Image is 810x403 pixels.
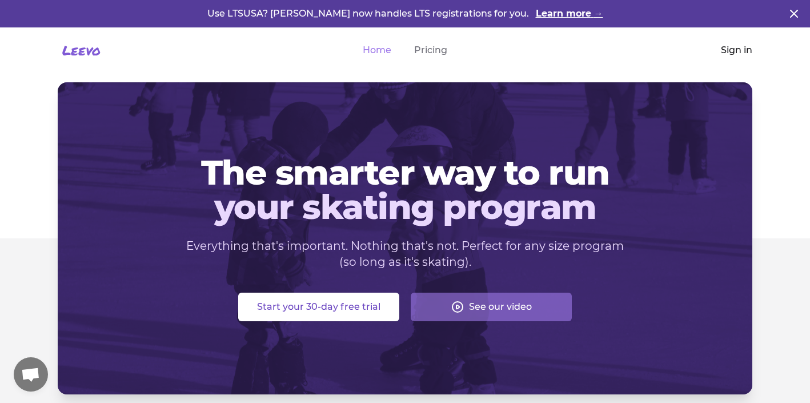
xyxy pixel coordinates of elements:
[76,155,734,190] span: The smarter way to run
[411,293,572,321] button: See our video
[363,43,391,57] a: Home
[186,238,624,270] p: Everything that's important. Nothing that's not. Perfect for any size program (so long as it's sk...
[414,43,447,57] a: Pricing
[721,43,752,57] a: Sign in
[469,300,532,314] span: See our video
[14,357,48,392] div: Open chat
[536,7,603,21] a: Learn more
[207,8,531,19] span: Use LTSUSA? [PERSON_NAME] now handles LTS registrations for you.
[238,293,399,321] button: Start your 30-day free trial
[76,190,734,224] span: your skating program
[58,41,101,59] a: Leevo
[594,8,603,19] span: →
